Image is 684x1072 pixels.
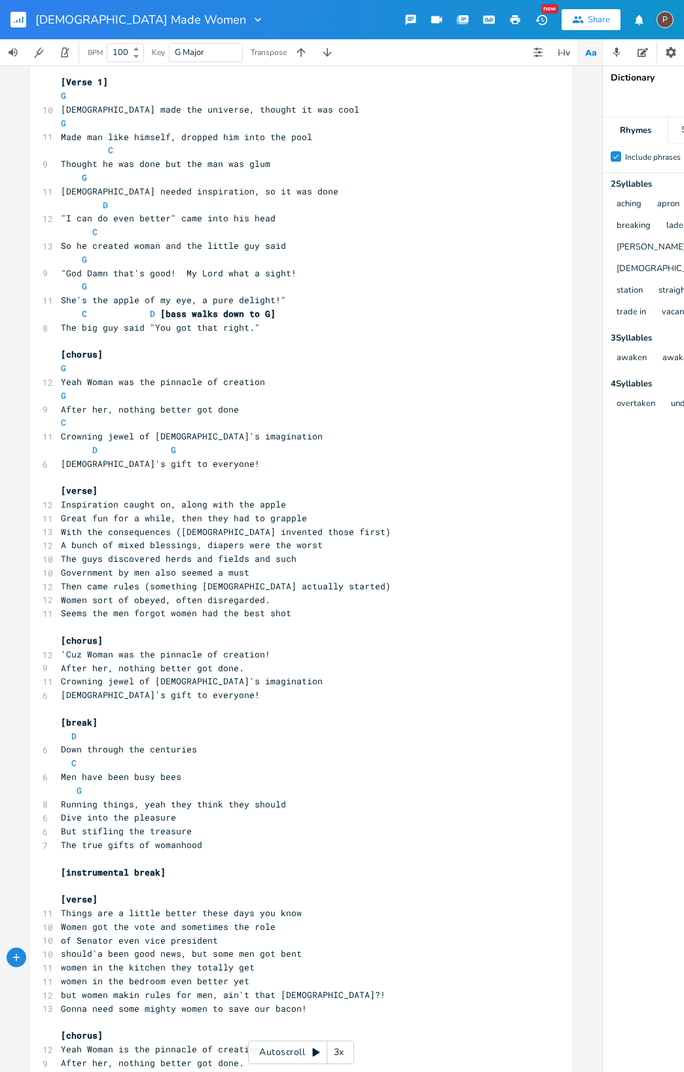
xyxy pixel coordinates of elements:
[71,730,77,742] span: D
[61,961,255,973] span: women in the kitchen they totally get
[61,294,286,306] span: She's the apple of my eye, a pure delight!"
[108,144,113,156] span: C
[657,11,674,28] div: Paul H
[88,49,103,56] div: BPM
[617,307,646,318] button: trade in
[617,221,651,232] button: breaking
[103,199,108,211] span: D
[61,594,270,606] span: Women sort of obeyed, often disregarded.
[61,90,66,102] span: G
[61,267,297,279] span: "God Damn that's good! My Lord what a sight!
[603,117,668,143] div: Rhymes
[92,226,98,238] span: C
[61,131,312,143] span: Made man like himself, dropped him into the pool
[150,308,155,320] span: D
[61,212,276,224] span: "I can do even better" came into his head
[152,48,165,56] div: Key
[61,566,249,578] span: Government by men also seemed a must
[61,866,166,878] span: [instrumental break]
[82,172,87,183] span: G
[61,390,66,401] span: G
[61,362,66,374] span: G
[61,989,386,1001] span: but women makin rules for men, ain't that [DEMOGRAPHIC_DATA]?!
[617,399,655,410] button: overtaken
[61,893,98,905] span: [verse]
[61,430,323,442] span: Crowning jewel of [DEMOGRAPHIC_DATA]'s imagination
[61,825,192,837] span: But stifling the treasure
[625,153,681,161] div: Include phrases
[248,1041,354,1064] div: Autoscroll
[251,48,287,56] div: Transpose
[61,743,197,755] span: Down through the centuries
[160,308,276,320] span: [bass walks down to G]
[61,716,98,728] span: [break]
[61,103,359,115] span: [DEMOGRAPHIC_DATA] made the universe, thought it was cool
[61,1057,244,1069] span: After her, nothing better got done.
[61,348,103,360] span: [chorus]
[61,811,176,823] span: Dive into the pleasure
[528,8,554,31] button: New
[617,353,647,364] button: awaken
[61,553,297,564] span: The guys discovered herds and fields and such
[82,280,87,292] span: G
[61,526,391,538] span: With the consequences ([DEMOGRAPHIC_DATA] invented those first)
[562,9,621,30] button: Share
[61,607,291,619] span: Seems the men forgot women had the best shot
[61,498,286,510] span: Inspiration caught on, along with the apple
[61,158,270,170] span: Thought he was done but the man was glum
[61,1003,307,1014] span: Gonna need some mighty women to save our bacon!
[327,1041,351,1064] div: 3x
[61,539,323,551] span: A bunch of mixed blessings, diapers were the worst
[61,635,103,646] span: [chorus]
[657,5,674,35] button: P
[71,757,77,769] span: C
[61,458,260,470] span: [DEMOGRAPHIC_DATA]'s gift to everyone!
[61,117,66,129] span: G
[61,76,108,88] span: [Verse 1]
[61,648,270,660] span: 'Cuz Woman was the pinnacle of creation!
[61,771,181,783] span: Men have been busy bees
[61,662,244,674] span: After her, nothing better got done.
[175,46,204,58] span: G Major
[541,4,558,14] div: New
[61,185,338,197] span: [DEMOGRAPHIC_DATA] needed inspiration, so it was done
[617,286,643,297] button: station
[61,512,307,524] span: Great fun for a while, then they had to grapple
[61,1029,103,1041] span: [chorus]
[92,444,98,456] span: D
[61,485,98,496] span: [verse]
[61,675,323,687] span: Crowning jewel of [DEMOGRAPHIC_DATA]'s imagination
[61,934,218,946] span: of Senator even vice president
[61,376,265,388] span: Yeah Woman was the pinnacle of creation
[617,199,641,210] button: aching
[61,240,286,251] span: So he created woman and the little guy said
[61,403,239,415] span: After her, nothing better got done
[61,689,260,701] span: [DEMOGRAPHIC_DATA]'s gift to everyone!
[61,322,260,333] span: The big guy said "You got that right."
[61,839,202,851] span: The true gifts of womanhood
[82,253,87,265] span: G
[61,948,302,959] span: should'a been good news, but some men got bent
[657,199,679,210] button: apron
[77,785,82,796] span: G
[61,921,276,933] span: Women got the vote and sometimes the role
[82,308,87,320] span: C
[35,14,246,26] span: [DEMOGRAPHIC_DATA] Made Women
[61,907,302,919] span: Things are a little better these days you know
[61,1043,265,1055] span: Yeah Woman is the pinnacle of creation!
[61,580,391,592] span: Then came rules (something [DEMOGRAPHIC_DATA] actually started)
[61,416,66,428] span: C
[61,975,249,987] span: women in the bedroom even better yet
[171,444,176,456] span: G
[588,14,610,26] div: Share
[61,798,286,810] span: Running things, yeah they think they should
